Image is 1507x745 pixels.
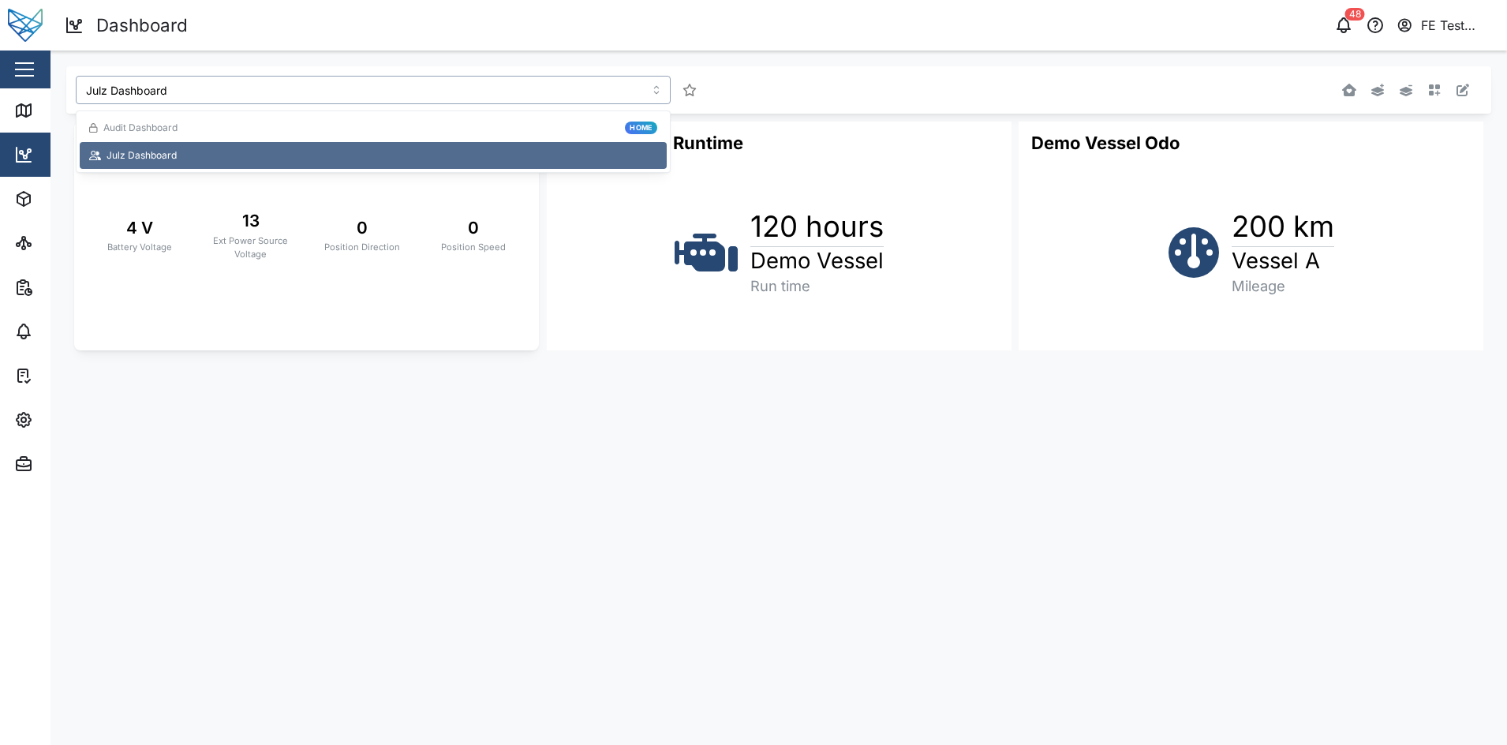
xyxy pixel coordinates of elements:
[41,102,77,119] div: Map
[41,411,97,429] div: Settings
[107,148,177,163] div: Julz Dashboard
[357,215,368,241] div: 0
[468,215,479,241] div: 0
[8,8,43,43] img: Main Logo
[41,455,88,473] div: Admin
[41,367,84,384] div: Tasks
[441,241,506,254] div: Position Speed
[1345,8,1365,21] div: 48
[1031,131,1180,155] h3: Demo Vessel Odo
[41,190,90,208] div: Assets
[41,234,79,252] div: Sites
[76,76,671,104] input: Choose a dashboard
[750,208,884,246] h1: 120 hours
[201,234,300,262] div: Ext Power Source Voltage
[1396,14,1494,36] button: FE Test Admin
[750,275,884,297] div: Run time
[41,323,90,340] div: Alarms
[126,215,153,241] div: 4 V
[1232,275,1334,297] div: Mileage
[1232,247,1334,275] h1: Vessel A
[750,247,884,275] h1: Demo Vessel
[41,279,95,296] div: Reports
[1421,16,1494,36] div: FE Test Admin
[1232,208,1334,246] h1: 200 km
[41,146,112,163] div: Dashboard
[242,208,260,234] div: 13
[96,12,188,39] div: Dashboard
[103,121,178,136] div: Audit Dashboard
[107,241,172,254] div: Battery Voltage
[630,122,652,133] span: Home
[324,241,400,254] div: Position Direction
